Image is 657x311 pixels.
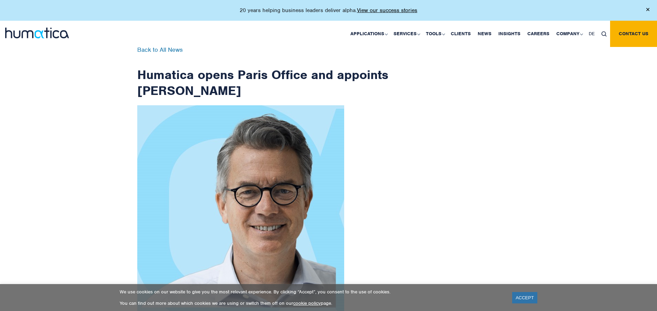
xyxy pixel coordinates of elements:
a: Clients [447,21,474,47]
a: DE [585,21,598,47]
a: View our success stories [357,7,417,14]
img: search_icon [601,31,607,37]
p: We use cookies on our website to give you the most relevant experience. By clicking “Accept”, you... [120,289,504,295]
a: Contact us [610,21,657,47]
p: You can find out more about which cookies we are using or switch them off on our page. [120,300,504,306]
p: 20 years helping business leaders deliver alpha. [240,7,417,14]
a: Careers [524,21,553,47]
a: cookie policy [293,300,321,306]
a: Services [390,21,422,47]
a: Insights [495,21,524,47]
h1: Humatica opens Paris Office and appoints [PERSON_NAME] [137,47,389,98]
a: Applications [347,21,390,47]
a: Tools [422,21,447,47]
a: Back to All News [137,46,183,54]
span: DE [589,31,595,37]
a: ACCEPT [512,292,537,303]
a: News [474,21,495,47]
img: logo [5,28,69,38]
a: Company [553,21,585,47]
